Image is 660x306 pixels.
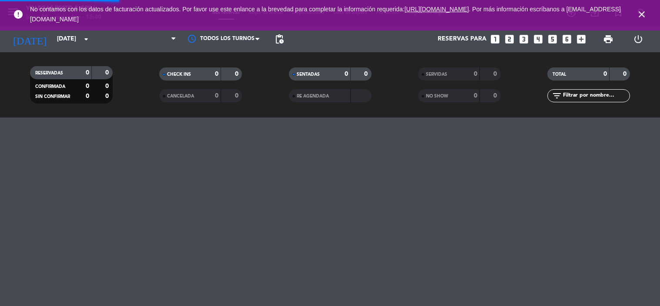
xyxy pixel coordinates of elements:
[633,34,643,44] i: power_settings_new
[493,71,499,77] strong: 0
[235,71,240,77] strong: 0
[552,91,562,101] i: filter_list
[623,26,653,52] div: LOG OUT
[345,71,348,77] strong: 0
[364,71,369,77] strong: 0
[235,93,240,99] strong: 0
[603,34,613,44] span: print
[215,71,218,77] strong: 0
[426,72,447,77] span: SERVIDAS
[167,94,194,98] span: CANCELADA
[35,84,65,89] span: CONFIRMADA
[562,91,630,101] input: Filtrar por nombre...
[30,6,621,23] a: . Por más información escríbanos a [EMAIL_ADDRESS][DOMAIN_NAME]
[561,34,573,45] i: looks_6
[426,94,448,98] span: NO SHOW
[86,83,89,89] strong: 0
[553,72,566,77] span: TOTAL
[405,6,469,13] a: [URL][DOMAIN_NAME]
[13,9,23,20] i: error
[533,34,544,45] i: looks_4
[297,94,329,98] span: RE AGENDADA
[86,70,89,76] strong: 0
[474,93,477,99] strong: 0
[81,34,91,44] i: arrow_drop_down
[603,71,607,77] strong: 0
[30,6,621,23] span: No contamos con los datos de facturación actualizados. Por favor use este enlance a la brevedad p...
[518,34,529,45] i: looks_3
[493,93,499,99] strong: 0
[637,9,647,20] i: close
[105,93,111,99] strong: 0
[489,34,501,45] i: looks_one
[504,34,515,45] i: looks_two
[105,70,111,76] strong: 0
[86,93,89,99] strong: 0
[215,93,218,99] strong: 0
[35,94,70,99] span: SIN CONFIRMAR
[105,83,111,89] strong: 0
[167,72,191,77] span: CHECK INS
[297,72,320,77] span: SENTADAS
[576,34,587,45] i: add_box
[438,36,486,43] span: Reservas para
[623,71,628,77] strong: 0
[474,71,477,77] strong: 0
[7,30,53,49] i: [DATE]
[274,34,285,44] span: pending_actions
[547,34,558,45] i: looks_5
[35,71,63,75] span: RESERVADAS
